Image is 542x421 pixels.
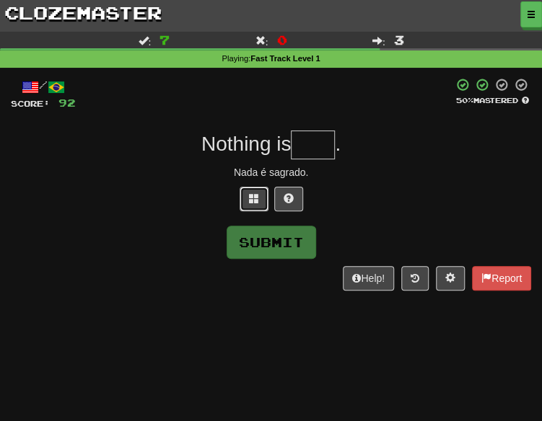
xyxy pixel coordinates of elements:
[240,187,268,211] button: Switch sentence to multiple choice alt+p
[276,32,287,47] span: 0
[372,35,385,45] span: :
[138,35,151,45] span: :
[394,32,404,47] span: 3
[11,99,50,108] span: Score:
[453,95,531,105] div: Mastered
[159,32,170,47] span: 7
[250,54,320,63] strong: Fast Track Level 1
[274,187,303,211] button: Single letter hint - you only get 1 per sentence and score half the points! alt+h
[11,78,76,96] div: /
[255,35,268,45] span: :
[343,266,394,291] button: Help!
[335,133,341,155] span: .
[401,266,429,291] button: Round history (alt+y)
[11,165,531,180] div: Nada é sagrado.
[58,97,76,109] span: 92
[227,226,316,259] button: Submit
[472,266,531,291] button: Report
[201,133,292,155] span: Nothing is
[456,96,473,105] span: 50 %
